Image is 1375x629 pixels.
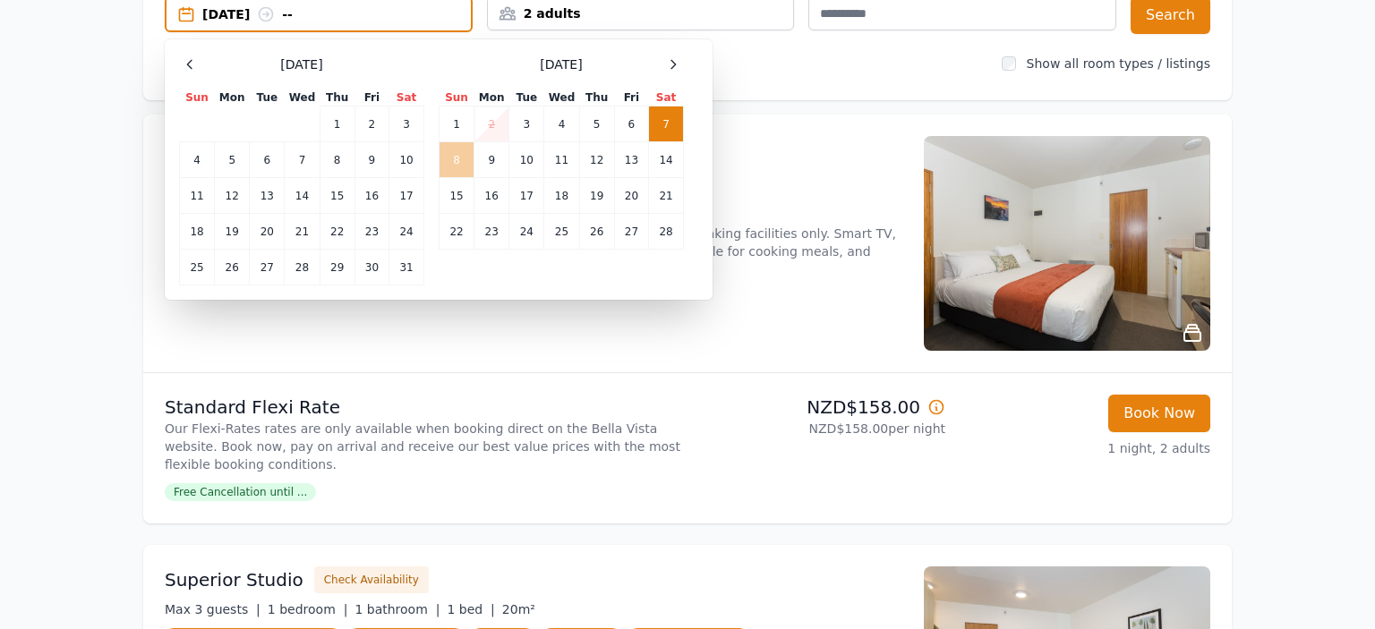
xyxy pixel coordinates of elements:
[180,178,215,214] td: 11
[474,178,509,214] td: 16
[389,178,424,214] td: 17
[579,178,614,214] td: 19
[180,250,215,285] td: 25
[579,106,614,142] td: 5
[314,566,429,593] button: Check Availability
[509,178,544,214] td: 17
[389,142,424,178] td: 10
[320,89,354,106] th: Thu
[614,89,648,106] th: Fri
[250,250,285,285] td: 27
[509,106,544,142] td: 3
[285,178,320,214] td: 14
[579,142,614,178] td: 12
[614,214,648,250] td: 27
[1027,56,1210,71] label: Show all room types / listings
[440,106,474,142] td: 1
[474,142,509,178] td: 9
[320,142,354,178] td: 8
[509,142,544,178] td: 10
[474,106,509,142] td: 2
[614,142,648,178] td: 13
[165,567,303,592] h3: Superior Studio
[389,106,424,142] td: 3
[215,178,250,214] td: 12
[180,142,215,178] td: 4
[447,602,494,616] span: 1 bed |
[354,106,389,142] td: 2
[285,89,320,106] th: Wed
[320,250,354,285] td: 29
[440,178,474,214] td: 15
[215,250,250,285] td: 26
[579,214,614,250] td: 26
[389,250,424,285] td: 31
[509,89,544,106] th: Tue
[544,142,579,178] td: 11
[250,214,285,250] td: 20
[280,55,322,73] span: [DATE]
[649,106,684,142] td: 7
[285,142,320,178] td: 7
[354,250,389,285] td: 30
[579,89,614,106] th: Thu
[285,214,320,250] td: 21
[285,250,320,285] td: 28
[614,178,648,214] td: 20
[165,602,260,616] span: Max 3 guests |
[544,214,579,250] td: 25
[1108,395,1210,432] button: Book Now
[960,439,1210,457] p: 1 night, 2 adults
[649,178,684,214] td: 21
[440,214,474,250] td: 22
[320,106,354,142] td: 1
[354,602,440,616] span: 1 bathroom |
[354,89,389,106] th: Fri
[544,106,579,142] td: 4
[389,214,424,250] td: 24
[215,214,250,250] td: 19
[354,214,389,250] td: 23
[165,483,316,501] span: Free Cancellation until ...
[250,89,285,106] th: Tue
[649,214,684,250] td: 28
[440,89,474,106] th: Sun
[320,214,354,250] td: 22
[544,89,579,106] th: Wed
[502,602,535,616] span: 20m²
[509,214,544,250] td: 24
[649,89,684,106] th: Sat
[215,89,250,106] th: Mon
[354,142,389,178] td: 9
[165,395,680,420] p: Standard Flexi Rate
[320,178,354,214] td: 15
[354,178,389,214] td: 16
[180,214,215,250] td: 18
[695,420,945,438] p: NZD$158.00 per night
[474,89,509,106] th: Mon
[540,55,582,73] span: [DATE]
[215,142,250,178] td: 5
[544,178,579,214] td: 18
[649,142,684,178] td: 14
[440,142,474,178] td: 8
[695,395,945,420] p: NZD$158.00
[250,142,285,178] td: 6
[250,178,285,214] td: 13
[165,420,680,473] p: Our Flexi-Rates rates are only available when booking direct on the Bella Vista website. Book now...
[488,4,794,22] div: 2 adults
[180,89,215,106] th: Sun
[614,106,648,142] td: 6
[389,89,424,106] th: Sat
[268,602,348,616] span: 1 bedroom |
[202,5,471,23] div: [DATE] --
[474,214,509,250] td: 23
